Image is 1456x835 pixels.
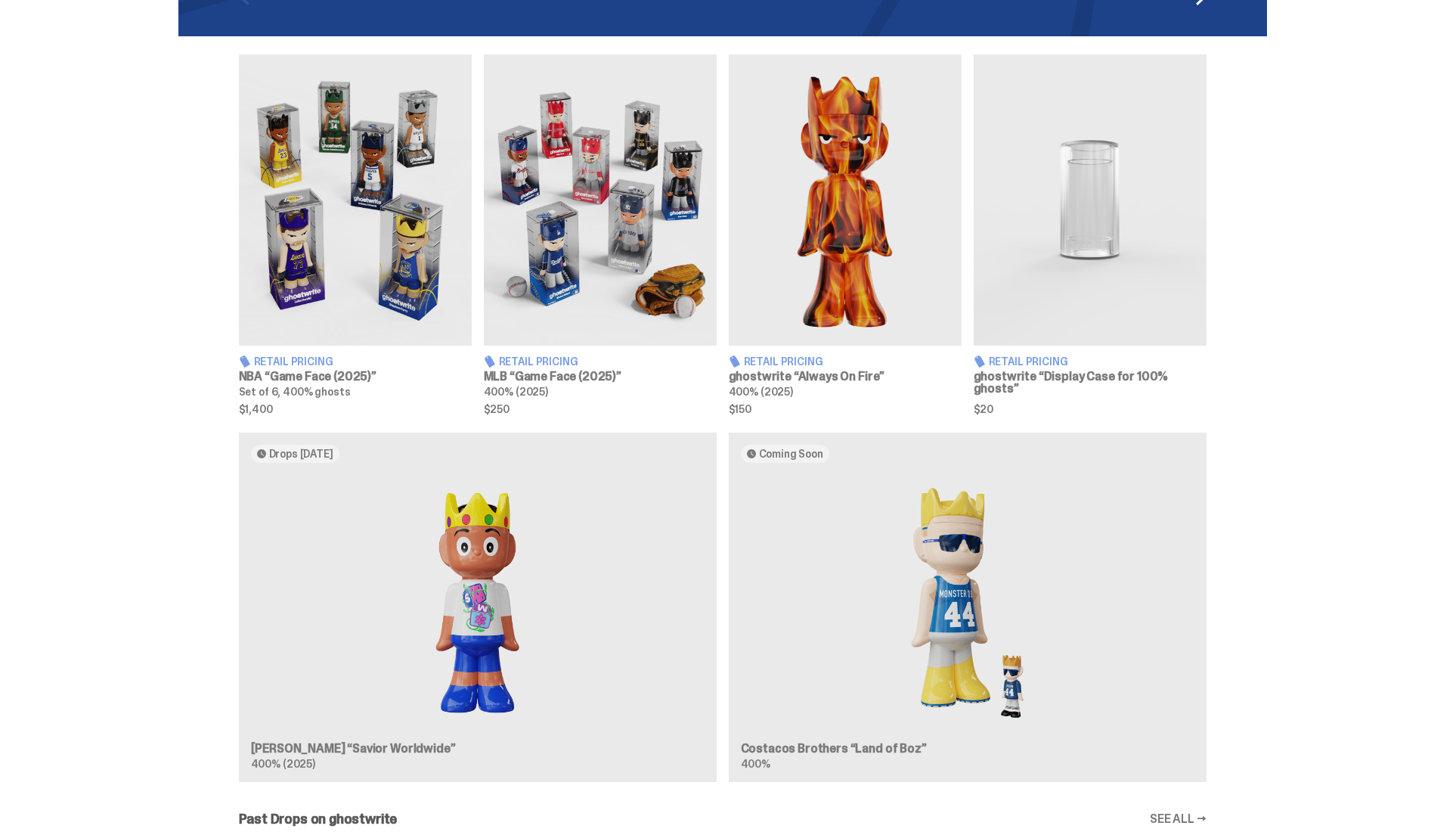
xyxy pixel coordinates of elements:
a: SEE ALL → [1150,813,1207,825]
span: 400% (2025) [251,757,315,771]
a: Game Face (2025) Retail Pricing [484,54,717,414]
span: Set of 6, 400% ghosts [239,385,351,399]
h2: Past Drops on ghostwrite [239,812,398,826]
img: Game Face (2025) [484,54,717,346]
span: Retail Pricing [499,356,578,367]
a: Game Face (2025) Retail Pricing [239,54,472,414]
span: $250 [484,404,717,414]
span: Retail Pricing [989,356,1068,367]
h3: ghostwrite “Always On Fire” [729,371,962,383]
img: Game Face (2025) [239,54,472,346]
a: Display Case for 100% ghosts Retail Pricing [974,54,1207,414]
h3: Costacos Brothers “Land of Boz” [741,743,1194,755]
span: Drops [DATE] [269,448,333,460]
span: Retail Pricing [254,356,333,367]
span: $20 [974,404,1207,414]
span: 400% (2025) [729,385,793,399]
span: 400% (2025) [484,385,548,399]
img: Savior Worldwide [251,475,705,731]
span: Coming Soon [759,448,823,460]
span: Retail Pricing [744,356,823,367]
span: $1,400 [239,404,472,414]
span: 400% [741,757,770,771]
a: Always On Fire Retail Pricing [729,54,962,414]
img: Display Case for 100% ghosts [974,54,1207,346]
h3: NBA “Game Face (2025)” [239,371,472,383]
h3: MLB “Game Face (2025)” [484,371,717,383]
h3: [PERSON_NAME] “Savior Worldwide” [251,743,705,755]
img: Land of Boz [741,475,1194,731]
h3: ghostwrite “Display Case for 100% ghosts” [974,371,1207,395]
span: $150 [729,404,962,414]
img: Always On Fire [729,54,962,346]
